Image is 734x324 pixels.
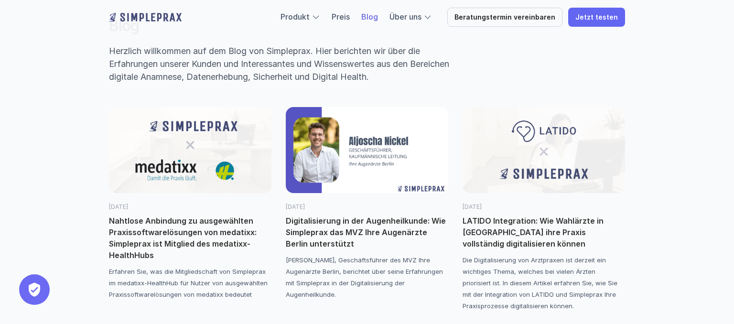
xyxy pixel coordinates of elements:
[463,215,625,249] p: LATIDO Integration: Wie Wahlärzte in [GEOGRAPHIC_DATA] ihre Praxis vollständig digitalisieren können
[281,12,310,22] a: Produkt
[568,8,625,27] a: Jetzt testen
[109,215,271,261] p: Nahtlose Anbindung zu ausgewählten Praxissoftwarelösungen von medatixx: Simpleprax ist Mitglied d...
[286,254,448,300] p: [PERSON_NAME], Geschäftsführer des MVZ Ihre Augenärzte Berlin, berichtet über seine Erfahrungen m...
[575,13,618,22] p: Jetzt testen
[463,107,625,193] img: Latido x Simpleprax
[109,107,271,300] a: [DATE]Nahtlose Anbindung zu ausgewählten Praxissoftwarelösungen von medatixx: Simpleprax ist Mitg...
[463,254,625,312] p: Die Digitalisierung von Arztpraxen ist derzeit ein wichtiges Thema, welches bei vielen Ärzten pri...
[109,203,271,211] p: [DATE]
[389,12,421,22] a: Über uns
[332,12,350,22] a: Preis
[361,12,378,22] a: Blog
[463,203,625,211] p: [DATE]
[447,8,562,27] a: Beratungstermin vereinbaren
[286,215,448,249] p: Digitalisierung in der Augenheilkunde: Wie Simpleprax das MVZ Ihre Augenärzte Berlin unterstützt
[286,107,448,300] a: [DATE]Digitalisierung in der Augenheilkunde: Wie Simpleprax das MVZ Ihre Augenärzte Berlin unters...
[109,266,271,300] p: Erfahren Sie, was die Mitgliedschaft von Simpleprax im medatixx-HealthHub für Nutzer von ausgewäh...
[463,107,625,312] a: Latido x Simpleprax[DATE]LATIDO Integration: Wie Wahlärzte in [GEOGRAPHIC_DATA] ihre Praxis volls...
[286,203,448,211] p: [DATE]
[454,13,555,22] p: Beratungstermin vereinbaren
[109,44,470,83] p: Herzlich willkommen auf dem Blog von Simpleprax. Hier berichten wir über die Erfahrungen unserer ...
